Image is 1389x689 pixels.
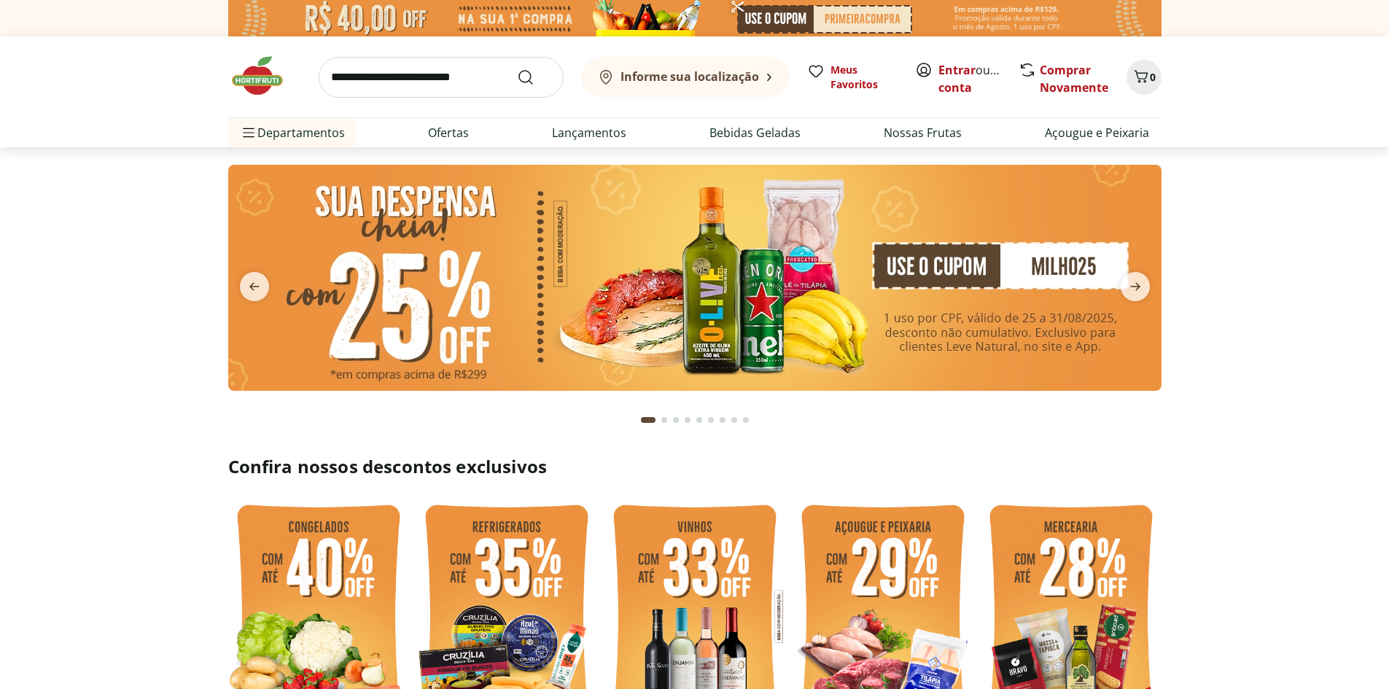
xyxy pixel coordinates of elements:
span: Departamentos [240,115,345,150]
img: Hortifruti [228,54,301,98]
h2: Confira nossos descontos exclusivos [228,455,1162,478]
a: Ofertas [428,124,469,141]
img: cupom [228,165,1162,391]
button: Go to page 4 from fs-carousel [682,402,693,437]
a: Criar conta [938,62,1019,96]
button: previous [228,272,281,301]
button: Go to page 3 from fs-carousel [670,402,682,437]
span: Meus Favoritos [830,63,898,92]
button: next [1109,272,1162,301]
button: Carrinho [1127,60,1162,95]
a: Entrar [938,62,976,78]
span: ou [938,61,1003,96]
button: Informe sua localização [581,57,790,98]
a: Açougue e Peixaria [1045,124,1149,141]
button: Go to page 5 from fs-carousel [693,402,705,437]
a: Lançamentos [552,124,626,141]
button: Go to page 2 from fs-carousel [658,402,670,437]
span: 0 [1150,70,1156,84]
input: search [319,57,564,98]
button: Submit Search [517,69,552,86]
button: Go to page 8 from fs-carousel [728,402,740,437]
a: Meus Favoritos [807,63,898,92]
b: Informe sua localização [620,69,759,85]
button: Go to page 7 from fs-carousel [717,402,728,437]
button: Current page from fs-carousel [638,402,658,437]
button: Go to page 6 from fs-carousel [705,402,717,437]
button: Go to page 9 from fs-carousel [740,402,752,437]
button: Menu [240,115,257,150]
a: Nossas Frutas [884,124,962,141]
a: Bebidas Geladas [709,124,801,141]
a: Comprar Novamente [1040,62,1108,96]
